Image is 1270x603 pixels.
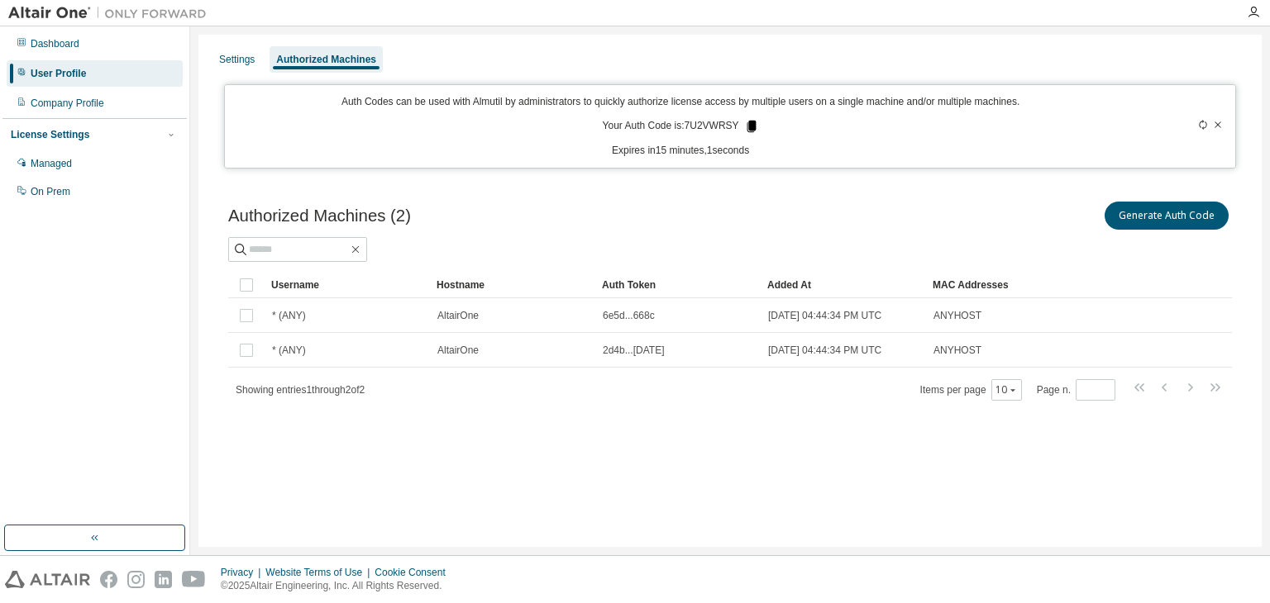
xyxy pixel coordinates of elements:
[603,119,759,134] p: Your Auth Code is: 7U2VWRSY
[100,571,117,588] img: facebook.svg
[1037,379,1115,401] span: Page n.
[1105,202,1229,230] button: Generate Auth Code
[768,344,881,357] span: [DATE] 04:44:34 PM UTC
[127,571,145,588] img: instagram.svg
[221,566,265,579] div: Privacy
[603,309,655,322] span: 6e5d...668c
[437,344,479,357] span: AltairOne
[272,344,306,357] span: * (ANY)
[228,207,411,226] span: Authorized Machines (2)
[236,384,365,396] span: Showing entries 1 through 2 of 2
[995,383,1018,396] button: 10
[276,53,376,66] div: Authorized Machines
[155,571,172,588] img: linkedin.svg
[11,128,89,141] div: License Settings
[271,272,423,298] div: Username
[235,95,1126,109] p: Auth Codes can be used with Almutil by administrators to quickly authorize license access by mult...
[31,97,104,110] div: Company Profile
[219,53,255,66] div: Settings
[767,272,919,298] div: Added At
[265,566,375,579] div: Website Terms of Use
[5,571,90,588] img: altair_logo.svg
[221,579,456,593] p: © 2025 Altair Engineering, Inc. All Rights Reserved.
[31,157,72,170] div: Managed
[933,344,981,357] span: ANYHOST
[31,185,70,198] div: On Prem
[31,37,79,50] div: Dashboard
[8,5,215,21] img: Altair One
[182,571,206,588] img: youtube.svg
[235,144,1126,158] p: Expires in 15 minutes, 1 seconds
[437,272,589,298] div: Hostname
[375,566,455,579] div: Cookie Consent
[933,309,981,322] span: ANYHOST
[768,309,881,322] span: [DATE] 04:44:34 PM UTC
[602,272,754,298] div: Auth Token
[31,67,86,80] div: User Profile
[920,379,1022,401] span: Items per page
[933,272,1058,298] div: MAC Addresses
[437,309,479,322] span: AltairOne
[603,344,664,357] span: 2d4b...[DATE]
[272,309,306,322] span: * (ANY)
